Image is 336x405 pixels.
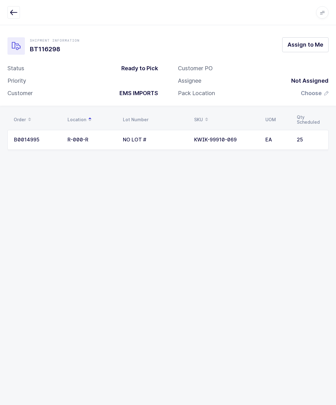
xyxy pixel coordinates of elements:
[68,114,115,125] div: Location
[114,90,158,97] div: EMS IMPORTS
[7,65,24,72] div: Status
[297,115,322,125] div: Qty Scheduled
[7,77,26,85] div: Priority
[178,65,213,72] div: Customer PO
[194,137,258,143] div: KWIK-99910-069
[14,137,60,143] div: B0014995
[30,44,80,54] h1: BT116298
[68,137,115,143] div: R-000-R
[7,90,33,97] div: Customer
[30,38,80,43] div: Shipment Information
[194,114,258,125] div: SKU
[301,90,322,97] span: Choose
[297,137,322,143] div: 25
[286,77,329,85] div: Not Assigned
[123,117,187,122] div: Lot Number
[265,117,289,122] div: UOM
[265,137,289,143] div: EA
[116,65,158,72] div: Ready to Pick
[301,90,329,97] button: Choose
[14,114,60,125] div: Order
[178,90,215,97] div: Pack Location
[282,37,329,52] button: Assign to Me
[123,137,187,143] div: NO LOT #
[178,77,201,85] div: Assignee
[287,41,323,48] span: Assign to Me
